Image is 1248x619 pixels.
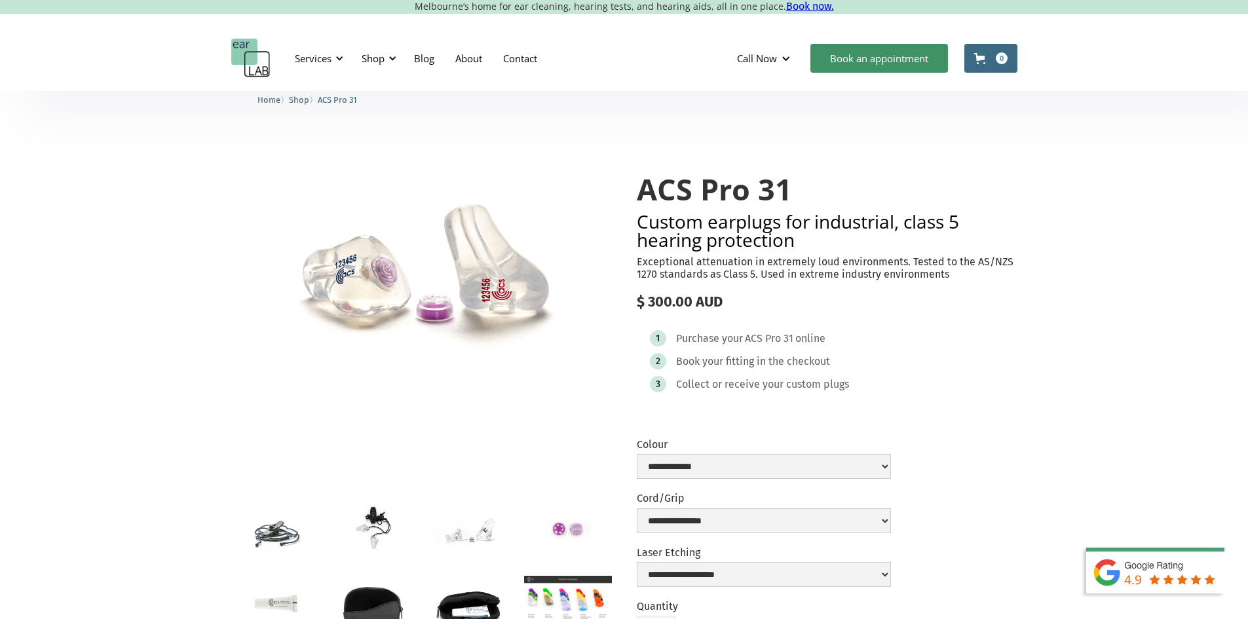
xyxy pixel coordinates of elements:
[318,95,357,105] span: ACS Pro 31
[362,52,385,65] div: Shop
[637,546,891,559] label: Laser Etching
[354,39,400,78] div: Shop
[637,438,891,451] label: Colour
[257,93,280,105] a: Home
[745,332,793,345] div: ACS Pro 31
[318,93,357,105] a: ACS Pro 31
[289,95,309,105] span: Shop
[289,93,309,105] a: Shop
[257,93,289,107] li: 〉
[810,44,948,73] a: Book an appointment
[329,500,416,558] a: open lightbox
[426,500,514,565] a: open lightbox
[637,492,891,504] label: Cord/Grip
[637,255,1017,280] p: Exceptional attenuation in extremely loud environments. Tested to the AS/NZS 1270 standards as Cl...
[637,293,1017,310] div: $ 300.00 AUD
[524,500,611,559] a: open lightbox
[964,44,1017,73] a: Open cart
[637,173,1017,206] h1: ACS Pro 31
[737,52,777,65] div: Call Now
[257,95,280,105] span: Home
[637,212,1017,249] h2: Custom earplugs for industrial, class 5 hearing protection
[289,93,318,107] li: 〉
[656,356,660,366] div: 2
[445,39,493,77] a: About
[676,355,830,368] div: Book your fitting in the checkout
[676,378,849,391] div: Collect or receive your custom plugs
[231,147,612,408] a: open lightbox
[727,39,804,78] div: Call Now
[676,332,743,345] div: Purchase your
[656,379,660,389] div: 3
[996,52,1008,64] div: 0
[656,333,660,343] div: 1
[287,39,347,78] div: Services
[637,600,678,612] label: Quantity
[231,500,318,565] a: open lightbox
[231,39,271,78] a: home
[795,332,825,345] div: online
[404,39,445,77] a: Blog
[231,147,612,408] img: ACS Pro 31
[295,52,331,65] div: Services
[493,39,548,77] a: Contact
